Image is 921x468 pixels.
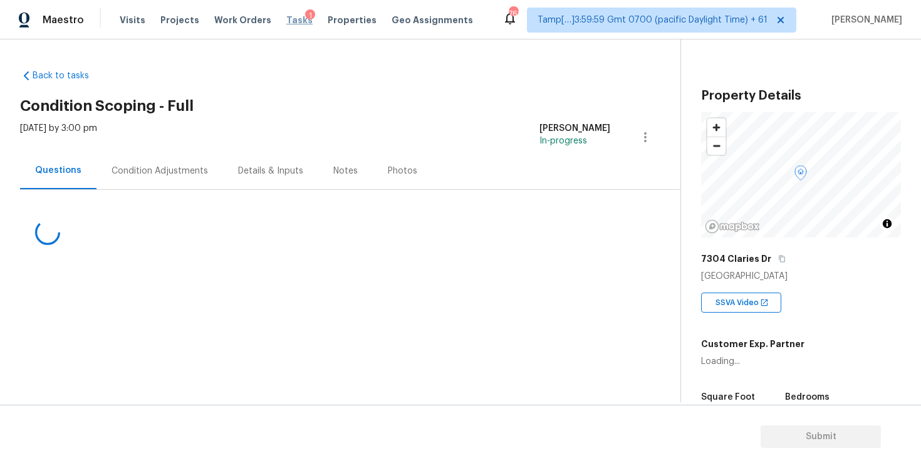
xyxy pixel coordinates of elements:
[20,70,140,82] a: Back to tasks
[509,8,518,20] div: 761
[701,393,755,402] h5: Square Foot
[43,14,84,26] span: Maestro
[701,338,804,350] h5: Customer Exp. Partner
[305,9,315,22] div: 1
[35,164,81,177] div: Questions
[392,14,473,26] span: Geo Assignments
[538,14,767,26] span: Tamp[…]3:59:59 Gmt 0700 (pacific Daylight Time) + 61
[760,298,769,307] img: Open In New Icon
[776,253,788,264] button: Copy Address
[539,122,610,135] div: [PERSON_NAME]
[20,122,97,152] div: [DATE] by 3:00 pm
[883,217,891,231] span: Toggle attribution
[701,293,781,313] div: SSVA Video
[715,296,764,309] span: SSVA Video
[880,216,895,231] button: Toggle attribution
[20,100,680,112] h2: Condition Scoping - Full
[707,137,726,155] button: Zoom out
[826,14,902,26] span: [PERSON_NAME]
[286,16,313,24] span: Tasks
[328,14,377,26] span: Properties
[707,118,726,137] button: Zoom in
[701,357,740,366] span: Loading...
[539,137,587,145] span: In-progress
[120,14,145,26] span: Visits
[785,393,830,402] h5: Bedrooms
[794,165,807,185] div: Map marker
[705,219,760,234] a: Mapbox homepage
[701,270,901,283] div: [GEOGRAPHIC_DATA]
[214,14,271,26] span: Work Orders
[388,165,417,177] div: Photos
[333,165,358,177] div: Notes
[238,165,303,177] div: Details & Inputs
[701,112,901,237] canvas: Map
[112,165,208,177] div: Condition Adjustments
[701,252,771,265] h5: 7304 Claries Dr
[701,90,901,102] h3: Property Details
[160,14,199,26] span: Projects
